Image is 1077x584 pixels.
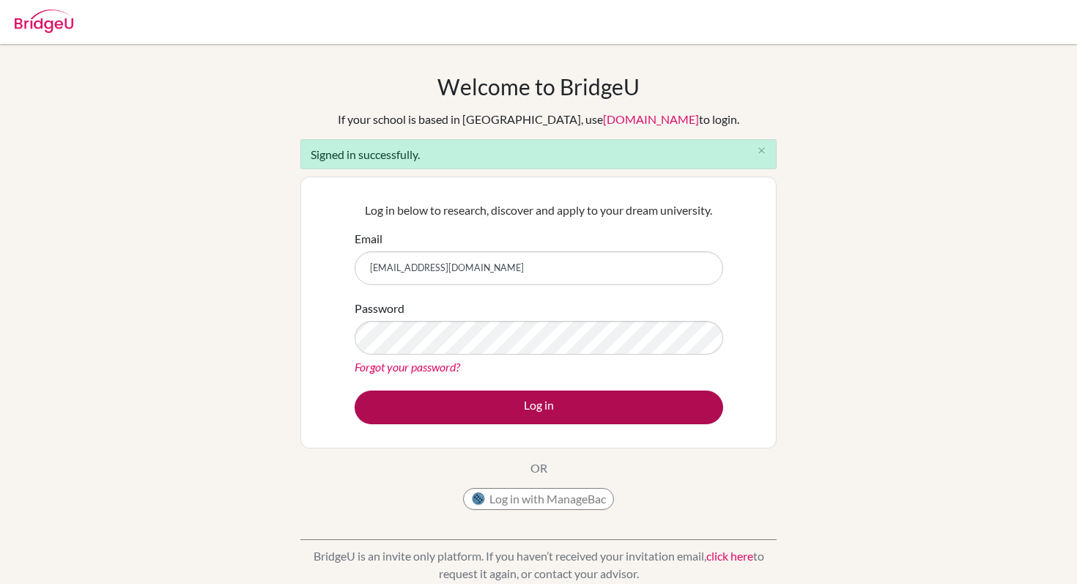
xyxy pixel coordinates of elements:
img: Bridge-U [15,10,73,33]
button: Log in with ManageBac [463,488,614,510]
button: Log in [355,391,723,424]
label: Password [355,300,404,317]
p: Log in below to research, discover and apply to your dream university. [355,202,723,219]
p: OR [530,459,547,477]
div: Signed in successfully. [300,139,777,169]
button: Close [747,140,776,162]
h1: Welcome to BridgeU [437,73,640,100]
a: click here [706,549,753,563]
a: [DOMAIN_NAME] [603,112,699,126]
div: If your school is based in [GEOGRAPHIC_DATA], use to login. [338,111,739,128]
label: Email [355,230,382,248]
a: Forgot your password? [355,360,460,374]
p: BridgeU is an invite only platform. If you haven’t received your invitation email, to request it ... [300,547,777,583]
i: close [756,145,767,156]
